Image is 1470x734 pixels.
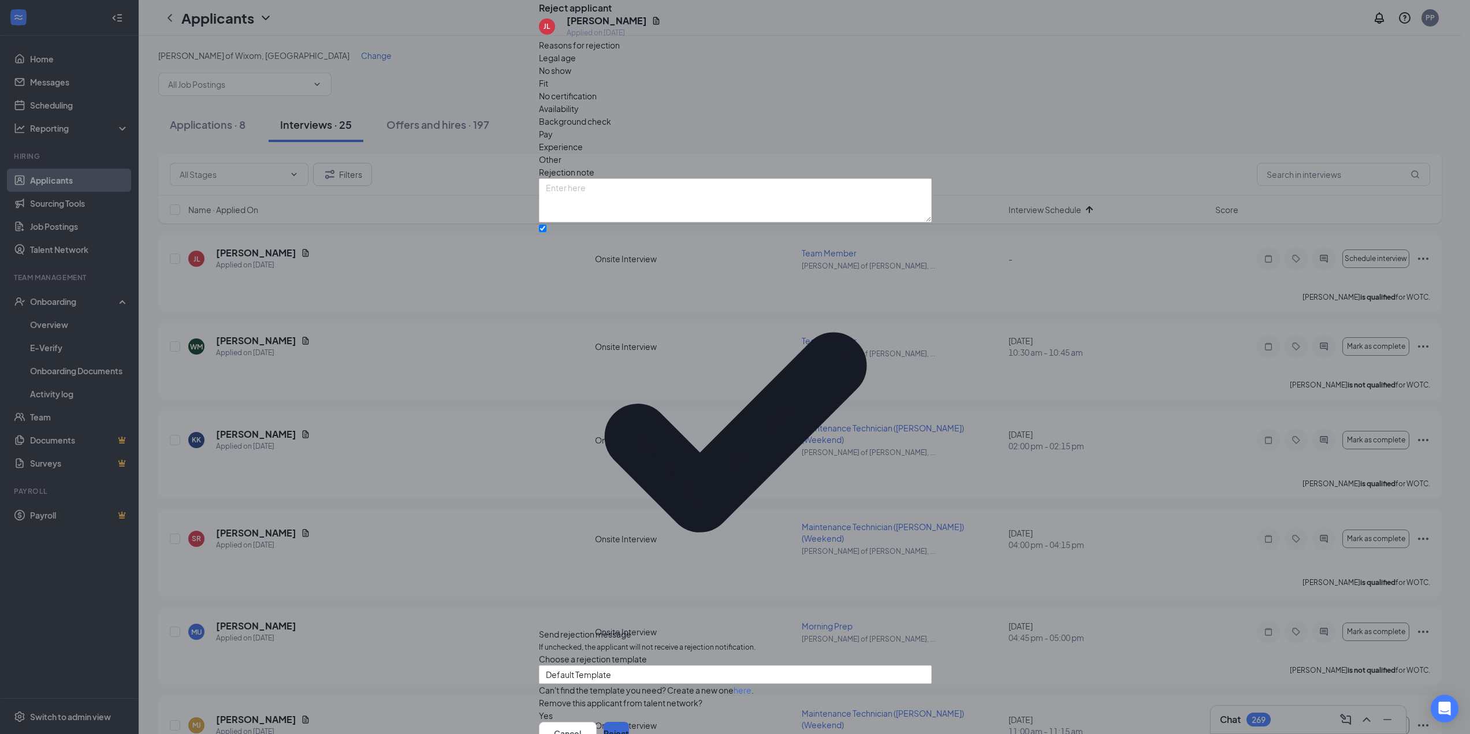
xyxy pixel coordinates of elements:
input: Send rejection messageIf unchecked, the applicant will not receive a rejection notification. [539,225,546,232]
span: Legal age [539,51,576,64]
span: Reasons for rejection [539,40,620,50]
span: Pay [539,128,553,140]
span: Remove this applicant from talent network? [539,698,702,708]
div: Applied on [DATE] [567,27,661,39]
div: Send rejection message [539,628,932,640]
span: Other [539,153,561,166]
span: Background check [539,115,611,128]
span: No certification [539,90,597,102]
span: Experience [539,140,583,153]
span: No show [539,64,571,77]
span: Availability [539,102,579,115]
span: Yes [539,709,553,722]
svg: Document [652,16,661,25]
svg: Checkmark [539,236,932,628]
span: Default Template [546,666,611,683]
span: If unchecked, the applicant will not receive a rejection notification. [539,642,932,653]
span: Can't find the template you need? Create a new one . [539,685,754,695]
a: here [734,685,751,695]
h5: [PERSON_NAME] [567,14,647,27]
span: Choose a rejection template [539,654,647,664]
span: Rejection note [539,167,594,177]
h3: Reject applicant [539,2,612,14]
span: Fit [539,77,548,90]
div: JL [544,21,550,31]
div: Open Intercom Messenger [1431,695,1458,722]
